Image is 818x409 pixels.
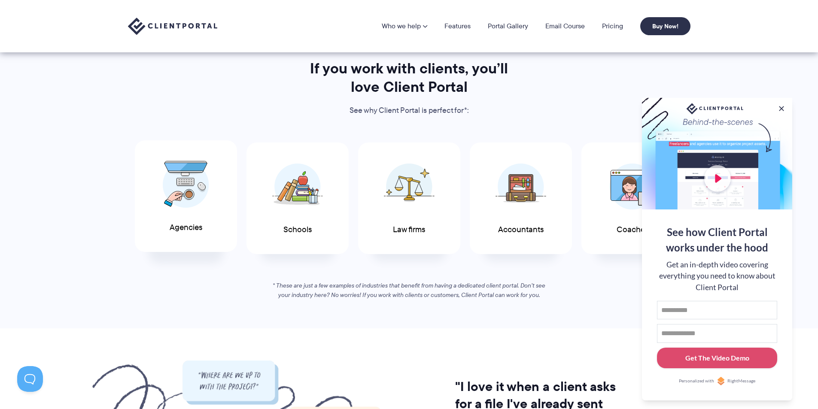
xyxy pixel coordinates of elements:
[581,142,684,254] a: Coaches
[545,23,585,30] a: Email Course
[298,104,520,117] p: See why Client Portal is perfect for*:
[498,225,544,234] span: Accountants
[444,23,471,30] a: Features
[246,142,349,254] a: Schools
[685,353,749,363] div: Get The Video Demo
[135,140,237,252] a: Agencies
[283,225,312,234] span: Schools
[602,23,623,30] a: Pricing
[617,225,648,234] span: Coaches
[657,348,777,369] button: Get The Video Demo
[470,142,572,254] a: Accountants
[717,377,725,385] img: Personalized with RightMessage
[657,377,777,385] a: Personalized withRightMessage
[393,225,425,234] span: Law firms
[298,59,520,96] h2: If you work with clients, you’ll love Client Portal
[727,378,755,385] span: RightMessage
[657,259,777,293] div: Get an in-depth video covering everything you need to know about Client Portal
[488,23,528,30] a: Portal Gallery
[273,281,545,299] em: * These are just a few examples of industries that benefit from having a dedicated client portal....
[170,223,202,232] span: Agencies
[382,23,427,30] a: Who we help
[640,17,690,35] a: Buy Now!
[679,378,714,385] span: Personalized with
[17,366,43,392] iframe: Toggle Customer Support
[358,142,460,254] a: Law firms
[657,224,777,255] div: See how Client Portal works under the hood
